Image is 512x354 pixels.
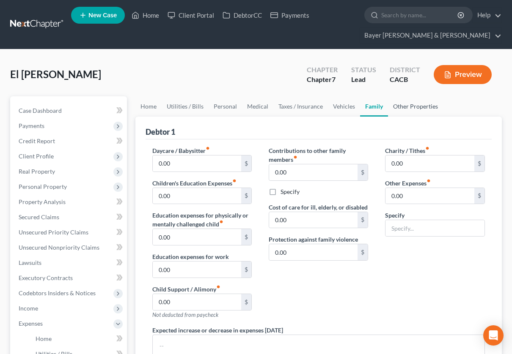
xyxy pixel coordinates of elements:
a: Property Analysis [12,194,127,210]
span: Property Analysis [19,198,66,205]
a: Vehicles [328,96,360,117]
div: $ [474,188,484,204]
label: Children's Education Expenses [152,179,237,188]
a: Unsecured Priority Claims [12,225,127,240]
label: Expected increase or decrease in expenses [DATE] [152,326,283,335]
a: Other Properties [388,96,443,117]
a: Executory Contracts [12,270,127,286]
input: -- [269,244,358,260]
a: Utilities / Bills [162,96,209,117]
span: Executory Contracts [19,274,73,281]
i: fiber_manual_record [427,179,431,183]
div: Debtor 1 [146,127,175,137]
span: Lawsuits [19,259,41,266]
span: Personal Property [19,183,67,190]
a: Unsecured Nonpriority Claims [12,240,127,255]
label: Child Support / Alimony [152,285,220,294]
span: El [PERSON_NAME] [10,68,101,80]
a: Family [360,96,388,117]
label: Specify [281,188,300,196]
div: Chapter [307,65,338,75]
div: $ [241,294,251,310]
span: New Case [88,12,117,19]
div: Chapter [307,75,338,84]
a: Secured Claims [12,210,127,225]
a: Bayer [PERSON_NAME] & [PERSON_NAME] [360,28,501,43]
span: Client Profile [19,152,54,160]
input: Search by name... [381,7,459,23]
a: Home [135,96,162,117]
div: $ [241,188,251,204]
span: 7 [332,75,336,83]
label: Specify [385,211,405,220]
div: $ [358,244,368,260]
span: Expenses [19,320,43,327]
a: Help [473,8,501,23]
a: Lawsuits [12,255,127,270]
i: fiber_manual_record [232,179,237,183]
div: $ [241,261,251,278]
div: CACB [390,75,420,84]
div: Open Intercom Messenger [483,325,504,346]
label: Charity / Tithes [385,146,429,155]
a: Payments [266,8,314,23]
span: Home [36,335,52,342]
input: -- [153,261,242,278]
input: -- [153,188,242,204]
label: Contributions to other family members [269,146,368,164]
a: DebtorCC [218,8,266,23]
div: $ [358,212,368,228]
span: Credit Report [19,137,55,144]
label: Cost of care for ill, elderly, or disabled [269,203,368,212]
label: Daycare / Babysitter [152,146,210,155]
i: fiber_manual_record [425,146,429,150]
a: Home [127,8,163,23]
div: Lead [351,75,376,84]
input: Specify... [385,220,484,236]
a: Medical [242,96,273,117]
div: $ [241,155,251,172]
span: Unsecured Nonpriority Claims [19,244,99,251]
div: Status [351,65,376,75]
div: $ [358,164,368,180]
span: Case Dashboard [19,107,62,114]
span: Real Property [19,168,55,175]
span: Income [19,305,38,312]
label: Education expenses for physically or mentally challenged child [152,211,252,229]
i: fiber_manual_record [219,220,223,224]
input: -- [269,212,358,228]
span: Codebtors Insiders & Notices [19,289,96,297]
a: Taxes / Insurance [273,96,328,117]
a: Personal [209,96,242,117]
span: Secured Claims [19,213,59,221]
span: Not deducted from paycheck [152,311,218,318]
label: Protection against family violence [269,235,358,244]
input: -- [153,155,242,172]
input: -- [153,229,242,245]
input: -- [385,188,474,204]
label: Other Expenses [385,179,431,188]
input: -- [153,294,242,310]
span: Payments [19,122,44,129]
label: Education expenses for work [152,252,229,261]
div: $ [241,229,251,245]
a: Home [29,331,127,346]
button: Preview [434,65,492,84]
div: $ [474,155,484,172]
a: Credit Report [12,133,127,149]
span: Unsecured Priority Claims [19,229,88,236]
i: fiber_manual_record [206,146,210,150]
a: Client Portal [163,8,218,23]
input: -- [269,164,358,180]
i: fiber_manual_record [293,155,297,159]
input: -- [385,155,474,172]
a: Case Dashboard [12,103,127,118]
div: District [390,65,420,75]
i: fiber_manual_record [216,285,220,289]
